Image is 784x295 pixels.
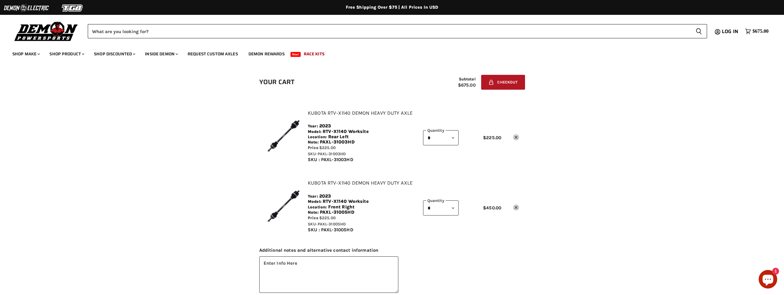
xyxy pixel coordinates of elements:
[265,188,302,225] img: Kubota RTV-X1140 Demon Heavy Duty Axle - SKU-PAXL-31005HD
[319,216,336,220] span: $225.00
[145,5,639,10] div: Free Shipping Over $75 | All Prices In USD
[8,45,767,60] ul: Main menu
[458,77,476,88] div: Subtotal
[308,199,321,204] span: Model:
[308,221,413,227] div: SKU-PAXL-31005HD
[481,75,525,90] button: Checkout
[308,210,319,215] span: Note:
[458,83,476,88] span: $675.00
[308,124,318,128] span: Year:
[308,140,319,144] span: Note:
[328,134,349,139] span: Rear Left
[88,24,691,38] input: Search
[752,28,769,34] span: $675.00
[244,48,289,60] a: Demon Rewards
[323,199,369,204] span: RTV-X1140 Worksite
[513,204,519,211] a: remove Kubota RTV-X1140 Demon Heavy Duty Axle
[183,48,243,60] a: Request Custom Axles
[742,27,772,36] a: $675.00
[320,210,354,215] span: PAXL-31005HD
[483,135,501,140] span: $225.00
[308,194,318,199] span: Year:
[513,134,519,140] a: remove Kubota RTV-X1140 Demon Heavy Duty Axle
[308,110,413,116] a: Kubota RTV-X1140 Demon Heavy Duty Axle
[308,205,327,209] span: Location:
[45,48,88,60] a: Shop Product
[3,2,49,14] img: Demon Electric Logo 2
[423,200,459,216] select: Quantity
[290,52,301,57] span: New!
[722,28,738,35] span: Log in
[328,204,355,210] span: Front Right
[308,135,327,139] span: Location:
[308,227,353,233] span: SKU : PAXL-31005HD
[140,48,182,60] a: Inside Demon
[483,205,501,211] span: $450.00
[308,129,321,134] span: Model:
[308,180,413,186] a: Kubota RTV-X1140 Demon Heavy Duty Axle
[719,29,742,34] a: Log in
[319,123,331,129] span: 2023
[259,248,525,253] span: Additional notes and alternative contact information
[12,20,80,42] img: Demon Powersports
[757,270,779,290] inbox-online-store-chat: Shopify online store chat
[323,129,369,134] span: RTV-X1140 Worksite
[299,48,329,60] a: Race Kits
[319,194,331,199] span: 2023
[320,139,355,145] span: PAXL-31003HD
[308,157,353,162] span: SKU : PAXL-31003HD
[423,130,459,145] select: Quantity
[691,24,707,38] button: Search
[308,151,413,157] div: SKU-PAXL-31003HD
[88,24,707,38] form: Product
[265,118,302,155] img: Kubota RTV-X1140 Demon Heavy Duty Axle - SKU-PAXL-31003HD
[259,79,295,86] h1: Your cart
[308,216,318,220] span: Price
[89,48,139,60] a: Shop Discounted
[319,145,336,150] span: $225.00
[308,145,318,150] span: Price
[8,48,44,60] a: Shop Make
[49,2,96,14] img: TGB Logo 2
